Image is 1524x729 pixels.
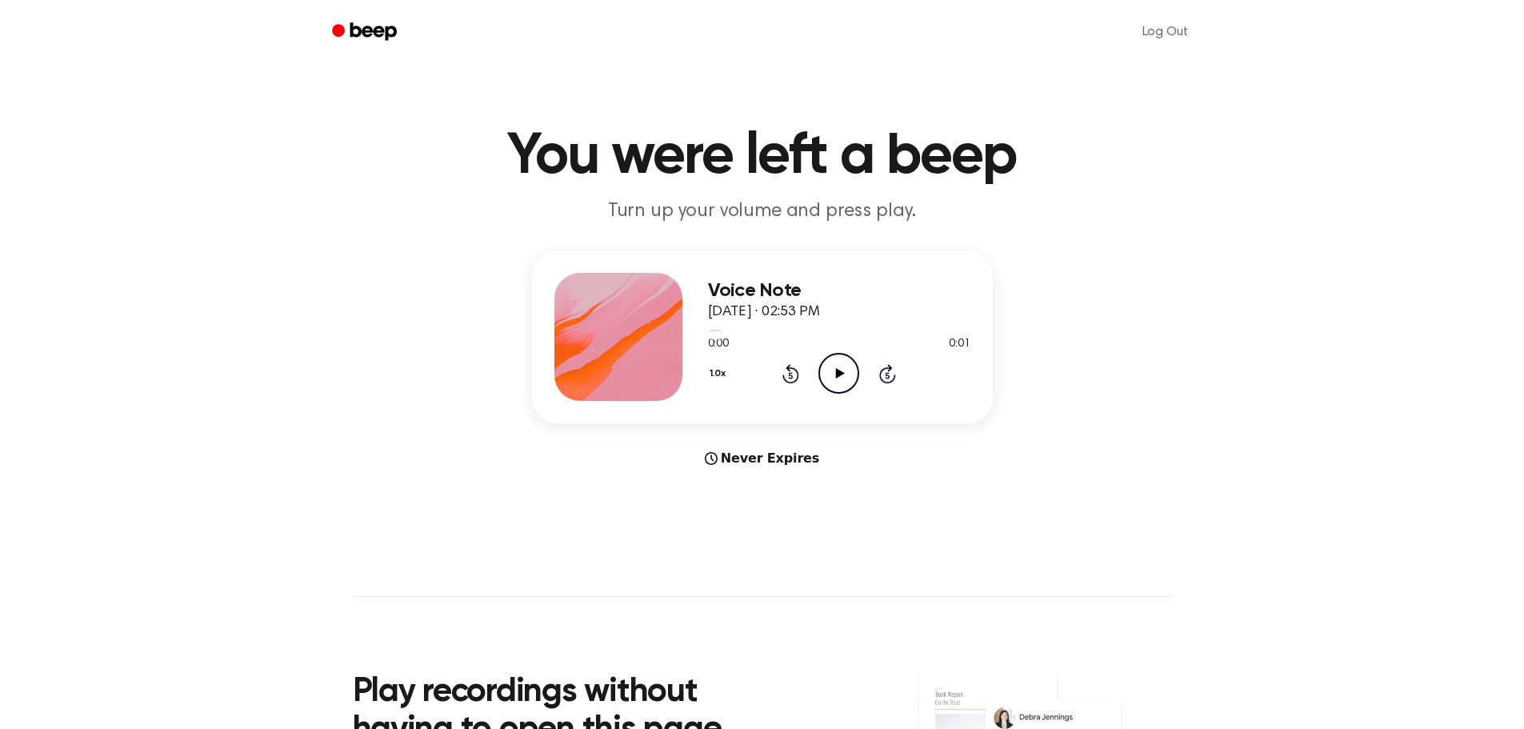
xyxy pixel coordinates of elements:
[353,128,1172,186] h1: You were left a beep
[321,17,411,48] a: Beep
[949,336,970,353] span: 0:01
[1126,13,1204,51] a: Log Out
[455,198,1070,225] p: Turn up your volume and press play.
[708,280,970,302] h3: Voice Note
[532,449,993,468] div: Never Expires
[708,336,729,353] span: 0:00
[708,305,820,319] span: [DATE] · 02:53 PM
[708,360,732,387] button: 1.0x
